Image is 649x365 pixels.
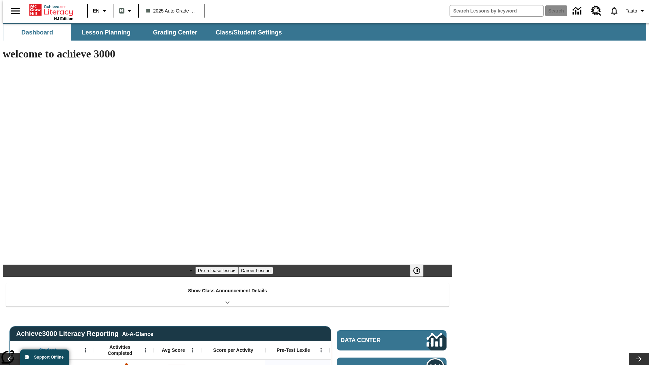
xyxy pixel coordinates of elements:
[277,347,310,353] span: Pre-Test Lexile
[146,7,196,15] span: 2025 Auto Grade 1 B
[34,355,64,360] span: Support Offline
[162,347,185,353] span: Avg Score
[39,347,56,353] span: Student
[623,5,649,17] button: Profile/Settings
[120,6,123,15] span: B
[90,5,112,17] button: Language: EN, Select a language
[3,24,71,41] button: Dashboard
[3,24,288,41] div: SubNavbar
[195,267,238,274] button: Slide 1 Pre-release lesson
[141,24,209,41] button: Grading Center
[93,7,99,15] span: EN
[605,2,623,20] a: Notifications
[98,344,142,356] span: Activities Completed
[72,24,140,41] button: Lesson Planning
[29,3,73,17] a: Home
[16,330,153,338] span: Achieve3000 Literacy Reporting
[316,345,326,355] button: Open Menu
[5,1,25,21] button: Open side menu
[3,48,452,60] h1: welcome to achieve 3000
[21,29,53,36] span: Dashboard
[82,29,130,36] span: Lesson Planning
[410,265,424,277] button: Pause
[54,17,73,21] span: NJ Edition
[587,2,605,20] a: Resource Center, Will open in new tab
[188,345,198,355] button: Open Menu
[20,349,69,365] button: Support Offline
[153,29,197,36] span: Grading Center
[6,283,449,307] div: Show Class Announcement Details
[629,353,649,365] button: Lesson carousel, Next
[80,345,91,355] button: Open Menu
[3,5,99,11] body: Maximum 600 characters Press Escape to exit toolbar Press Alt + F10 to reach toolbar
[140,345,150,355] button: Open Menu
[341,337,404,344] span: Data Center
[122,330,153,337] div: At-A-Glance
[213,347,254,353] span: Score per Activity
[238,267,273,274] button: Slide 2 Career Lesson
[450,5,543,16] input: search field
[188,287,267,294] p: Show Class Announcement Details
[626,7,637,15] span: Tauto
[3,23,646,41] div: SubNavbar
[410,265,430,277] div: Pause
[569,2,587,20] a: Data Center
[210,24,287,41] button: Class/Student Settings
[116,5,136,17] button: Boost Class color is gray green. Change class color
[337,330,447,350] a: Data Center
[216,29,282,36] span: Class/Student Settings
[29,2,73,21] div: Home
